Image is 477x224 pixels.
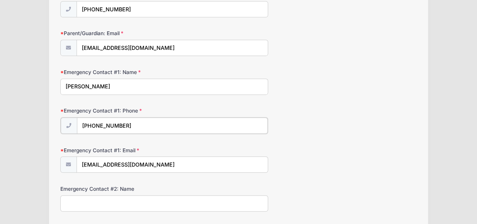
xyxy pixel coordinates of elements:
input: email@email.com [77,156,268,173]
label: Emergency Contact #1: Email [60,147,179,154]
label: Emergency Contact #1: Name [60,68,179,76]
label: Emergency Contact #2: Name [60,185,179,193]
input: email@email.com [77,40,268,56]
label: Emergency Contact #1: Phone [60,107,179,114]
label: Parent/Guardian: Email [60,29,179,37]
input: (xxx) xxx-xxxx [77,117,268,134]
input: (xxx) xxx-xxxx [77,1,268,17]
